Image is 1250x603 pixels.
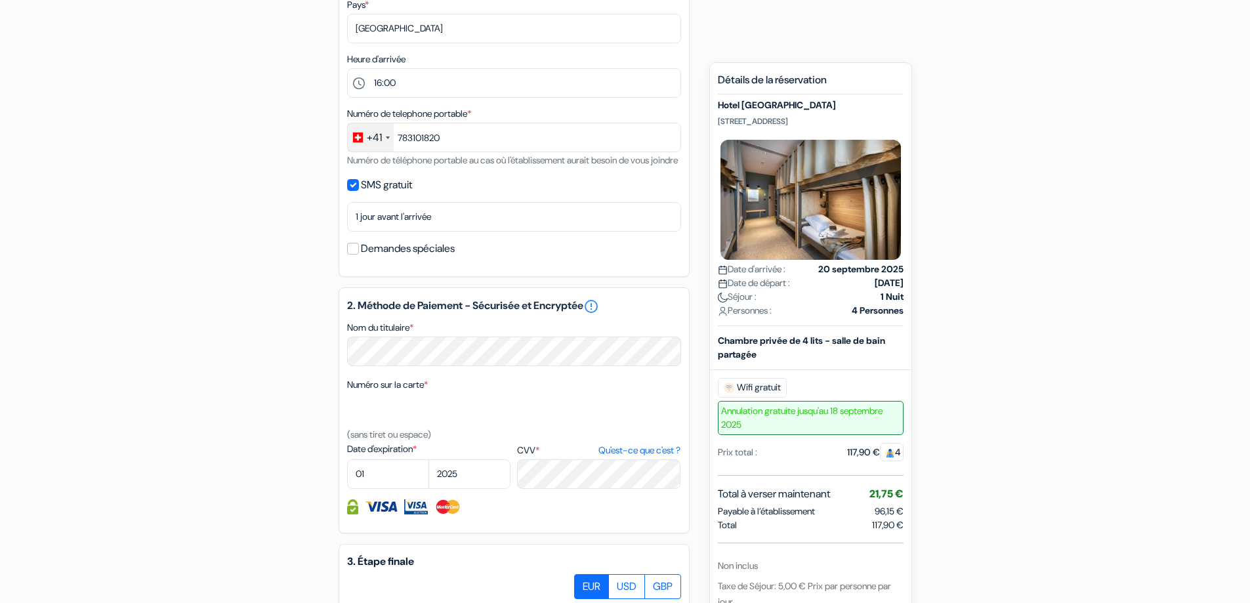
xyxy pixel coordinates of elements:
label: GBP [644,574,681,599]
label: Date d'expiration [347,442,510,456]
label: USD [608,574,645,599]
label: EUR [574,574,609,599]
label: Numéro de telephone portable [347,107,471,121]
h5: Détails de la réservation [718,73,904,94]
div: Basic radio toggle button group [575,574,681,599]
img: calendar.svg [718,279,728,289]
span: Payable à l’établissement [718,505,815,518]
img: Visa [365,499,398,514]
h5: 3. Étape finale [347,555,681,568]
span: 96,15 € [875,505,904,517]
img: Master Card [434,499,461,514]
h5: 2. Méthode de Paiement - Sécurisée et Encryptée [347,299,681,314]
img: Visa Electron [404,499,428,514]
strong: 4 Personnes [852,304,904,318]
span: 21,75 € [869,487,904,501]
label: CVV [517,444,680,457]
small: Numéro de téléphone portable au cas où l'établissement aurait besoin de vous joindre [347,154,678,166]
span: Total [718,518,737,532]
img: Information de carte de crédit entièrement encryptée et sécurisée [347,499,358,514]
img: moon.svg [718,293,728,302]
div: Switzerland (Schweiz): +41 [348,123,394,152]
label: Heure d'arrivée [347,52,406,66]
span: 4 [880,443,904,461]
small: (sans tiret ou espace) [347,428,431,440]
label: Nom du titulaire [347,321,413,335]
strong: [DATE] [875,276,904,290]
div: Prix total : [718,446,757,459]
h5: Hotel [GEOGRAPHIC_DATA] [718,100,904,111]
div: 117,90 € [847,446,904,459]
span: Annulation gratuite jusqu'au 18 septembre 2025 [718,401,904,435]
span: Wifi gratuit [718,378,787,398]
span: 117,90 € [872,518,904,532]
div: Non inclus [718,559,904,573]
p: [STREET_ADDRESS] [718,116,904,127]
span: Personnes : [718,304,772,318]
img: user_icon.svg [718,306,728,316]
label: SMS gratuit [361,176,412,194]
a: error_outline [583,299,599,314]
strong: 1 Nuit [881,290,904,304]
span: Date de départ : [718,276,790,290]
span: Date d'arrivée : [718,262,785,276]
label: Numéro sur la carte [347,378,428,392]
input: 78 123 45 67 [347,123,681,152]
div: +41 [367,130,382,146]
label: Demandes spéciales [361,239,455,258]
span: Séjour : [718,290,757,304]
img: guest.svg [885,448,895,458]
span: Total à verser maintenant [718,486,830,502]
a: Qu'est-ce que c'est ? [598,444,680,457]
strong: 20 septembre 2025 [818,262,904,276]
b: Chambre privée de 4 lits - salle de bain partagée [718,335,885,360]
img: calendar.svg [718,265,728,275]
img: free_wifi.svg [724,383,734,393]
